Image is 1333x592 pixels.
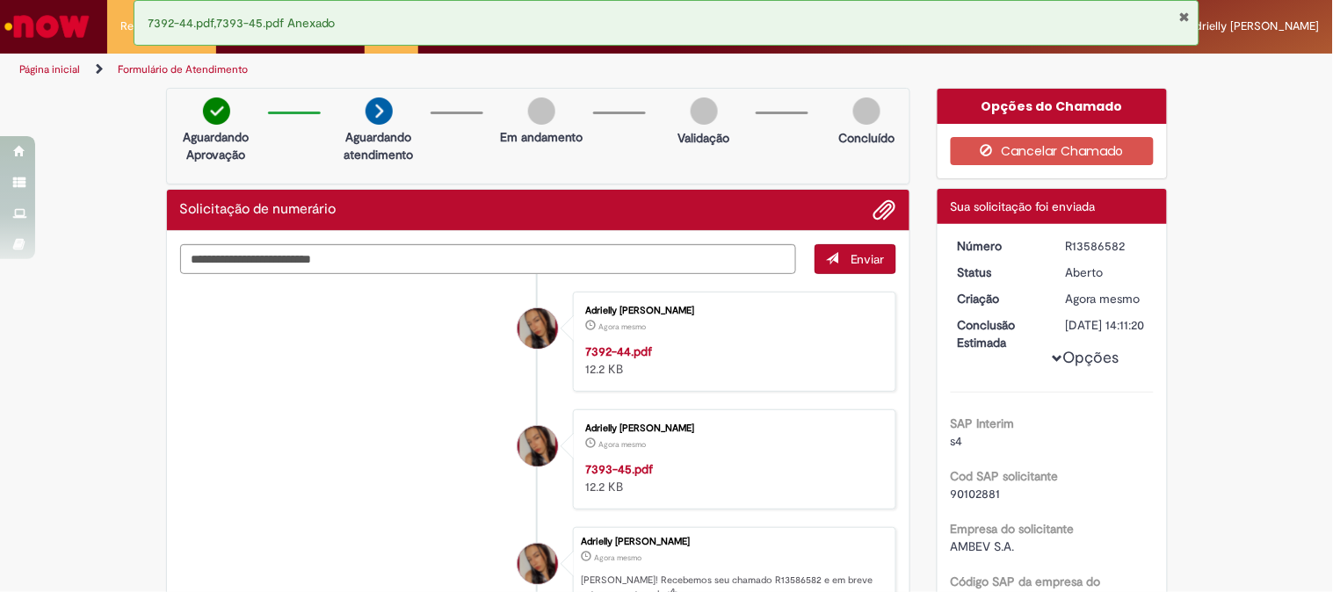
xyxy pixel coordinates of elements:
[500,128,583,146] p: Em andamento
[120,18,182,35] span: Requisições
[951,538,1015,554] span: AMBEV S.A.
[594,552,641,563] time: 01/10/2025 15:11:16
[945,290,1053,307] dt: Criação
[1066,291,1141,307] span: Agora mesmo
[585,461,653,477] a: 7393-45.pdf
[1066,264,1148,281] div: Aberto
[951,415,1015,431] b: SAP Interim
[598,321,646,332] span: Agora mesmo
[851,251,885,267] span: Enviar
[951,433,963,449] span: s4
[838,129,895,147] p: Concluído
[337,128,422,163] p: Aguardando atendimento
[853,97,880,125] img: img-circle-grey.png
[118,62,248,76] a: Formulário de Atendimento
[148,15,336,31] span: 7392-44.pdf,7393-45.pdf Anexado
[873,199,896,221] button: Adicionar anexos
[598,321,646,332] time: 01/10/2025 15:11:14
[1189,18,1320,33] span: Adrielly [PERSON_NAME]
[598,439,646,450] time: 01/10/2025 15:11:14
[203,97,230,125] img: check-circle-green.png
[366,97,393,125] img: arrow-next.png
[1066,237,1148,255] div: R13586582
[945,237,1053,255] dt: Número
[594,552,641,563] span: Agora mesmo
[951,137,1154,165] button: Cancelar Chamado
[951,199,1096,214] span: Sua solicitação foi enviada
[585,423,878,434] div: Adrielly [PERSON_NAME]
[19,62,80,76] a: Página inicial
[180,202,337,218] h2: Solicitação de numerário Histórico de tíquete
[1066,316,1148,334] div: [DATE] 14:11:20
[2,9,92,44] img: ServiceNow
[585,343,652,359] a: 7392-44.pdf
[1178,10,1190,24] button: Fechar Notificação
[581,537,887,547] div: Adrielly [PERSON_NAME]
[598,439,646,450] span: Agora mesmo
[951,486,1001,502] span: 90102881
[518,426,558,466] div: Adrielly Eduarda Goncalves Matildes
[528,97,555,125] img: img-circle-grey.png
[951,468,1059,484] b: Cod SAP solicitante
[1066,291,1141,307] time: 01/10/2025 15:11:16
[585,306,878,316] div: Adrielly [PERSON_NAME]
[938,89,1167,124] div: Opções do Chamado
[585,343,878,378] div: 12.2 KB
[951,521,1075,537] b: Empresa do solicitante
[585,460,878,495] div: 12.2 KB
[815,244,896,274] button: Enviar
[13,54,875,86] ul: Trilhas de página
[945,316,1053,351] dt: Conclusão Estimada
[678,129,730,147] p: Validação
[518,308,558,349] div: Adrielly Eduarda Goncalves Matildes
[691,97,718,125] img: img-circle-grey.png
[180,244,797,274] textarea: Digite sua mensagem aqui...
[945,264,1053,281] dt: Status
[518,544,558,584] div: Adrielly Eduarda Goncalves Matildes
[174,128,259,163] p: Aguardando Aprovação
[1066,290,1148,307] div: 01/10/2025 15:11:16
